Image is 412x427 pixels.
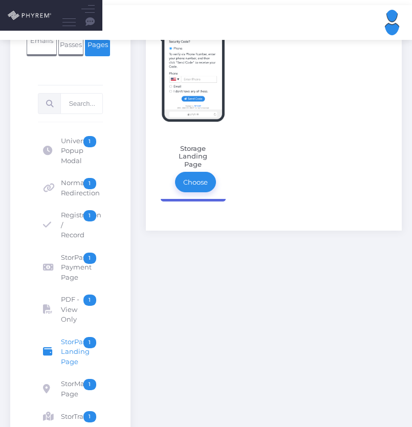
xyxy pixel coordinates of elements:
span: 1 [83,136,96,147]
span: Landing Pages [83,32,112,49]
span: 1 [83,379,96,390]
span: Emails [30,36,53,44]
span: Registration / Record [61,210,84,240]
span: 1 [83,411,96,422]
a: StorPass Landing Page 1 [38,331,103,373]
span: 1 [83,337,96,348]
span: Caché Passes [60,32,82,49]
a: PDF - View Only 1 [38,288,103,331]
span: StorMap Page [61,379,84,399]
span: 1 [83,295,96,306]
span: StorTrax [61,411,84,422]
input: Search... [60,93,103,114]
span: StorPass Payment Page [61,253,84,283]
a: Normal Redirection 1 [38,172,103,204]
a: Universal Popup Modal 1 [38,130,103,172]
span: Normal Redirection [61,178,84,198]
a: StorMap Page 1 [38,373,103,405]
a: Choose [175,172,216,192]
a: StorPass Payment Page 1 [38,246,103,289]
span: 1 [83,210,96,221]
span: StorPass Landing Page [61,337,84,367]
span: PDF - View Only [61,295,84,325]
span: Universal Popup Modal [61,136,84,166]
span: 1 [83,253,96,264]
h6: Storage Landing Page [175,145,211,169]
span: 1 [83,178,96,189]
a: Registration / Record 1 [38,204,103,246]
